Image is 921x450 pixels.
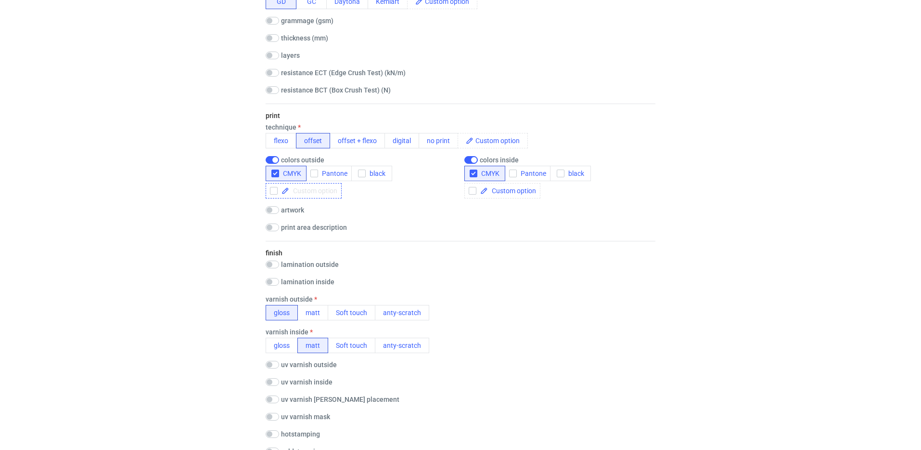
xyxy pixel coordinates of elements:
label: hotstamping [281,430,320,438]
label: finish [266,249,282,257]
span: black [366,170,385,177]
button: Soft touch [328,338,375,353]
button: Pantone [505,166,550,181]
span: CMYK [279,170,301,177]
label: uv varnish outside [281,361,337,369]
button: CMYK [464,166,505,181]
label: lamination outside [281,261,339,268]
label: colors inside [480,156,519,164]
span: black [564,170,584,177]
button: offset [296,133,330,148]
label: print [266,112,280,119]
button: CMYK [266,166,307,181]
button: flexo [266,133,296,148]
label: grammage (gsm) [281,17,333,25]
button: no print [419,133,458,148]
label: uv varnish [PERSON_NAME] placement [281,396,399,403]
button: gloss [266,338,298,353]
label: colors outside [281,156,324,164]
button: matt [297,305,328,320]
label: print area description [281,224,347,231]
button: offset + flexo [330,133,385,148]
span: Pantone [517,170,546,177]
label: thickness (mm) [281,34,328,42]
label: lamination inside [281,278,334,286]
button: black [351,166,392,181]
button: Pantone [306,166,352,181]
button: Soft touch [328,305,375,320]
span: CMYK [477,170,499,177]
button: digital [384,133,419,148]
label: layers [281,52,300,59]
label: uv varnish mask [281,413,330,421]
label: uv varnish inside [281,378,333,386]
label: artwork [281,206,304,214]
button: black [550,166,591,181]
label: resistance ECT (Edge Crush Test) (kN/m) [281,69,406,77]
button: matt [297,338,328,353]
button: anty-scratch [375,338,429,353]
label: varnish inside [266,328,313,336]
button: gloss [266,305,298,320]
span: Pantone [318,170,347,177]
label: resistance BCT (Box Crush Test) (N) [281,86,391,94]
label: technique [266,123,301,131]
label: varnish outside [266,295,317,303]
button: anty-scratch [375,305,429,320]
